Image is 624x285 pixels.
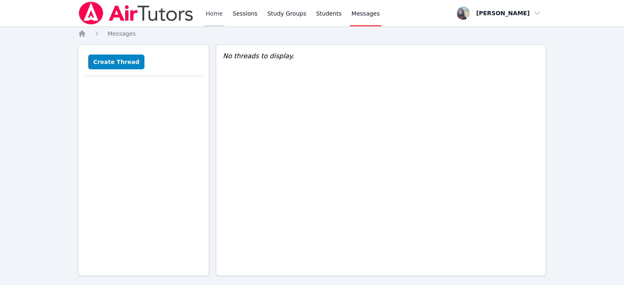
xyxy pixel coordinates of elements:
[223,51,539,61] div: No threads to display.
[88,55,144,69] button: Create Thread
[107,30,136,38] a: Messages
[78,2,194,25] img: Air Tutors
[78,30,546,38] nav: Breadcrumb
[107,30,136,37] span: Messages
[352,9,380,18] span: Messages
